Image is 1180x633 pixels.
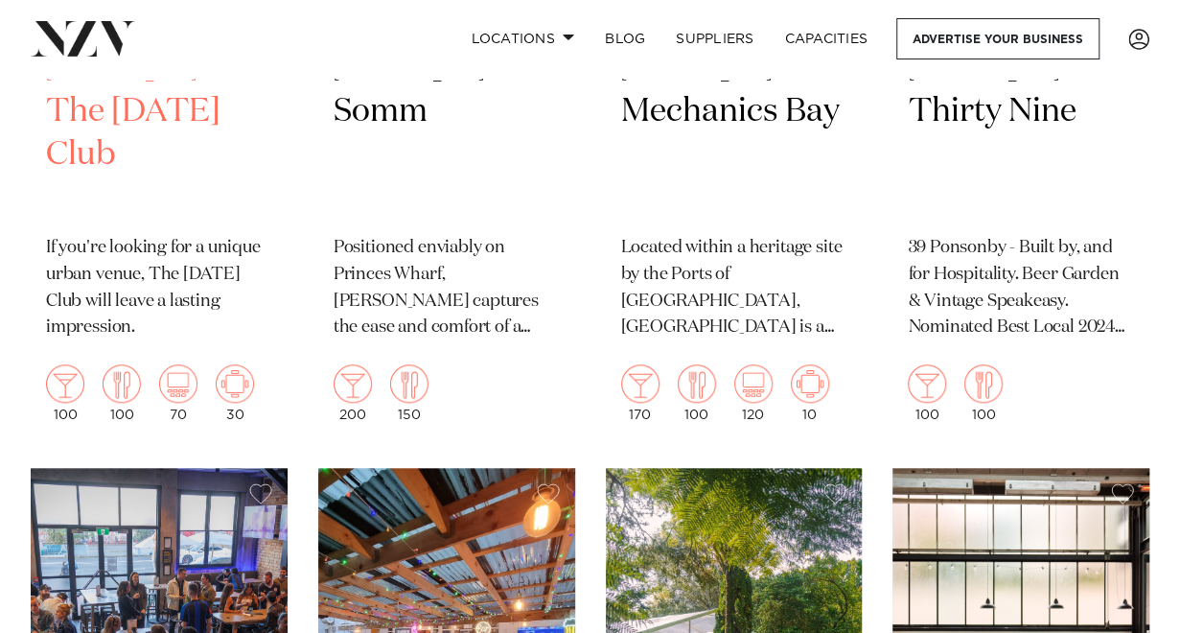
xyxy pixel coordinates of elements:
div: 170 [621,364,659,422]
div: 100 [103,364,141,422]
img: meeting.png [216,364,254,403]
img: cocktail.png [46,364,84,403]
a: BLOG [590,18,660,59]
h2: Thirty Nine [908,90,1134,220]
img: cocktail.png [621,364,659,403]
div: 70 [159,364,197,422]
a: Advertise your business [896,18,1099,59]
div: 200 [334,364,372,422]
h2: The [DATE] Club [46,90,272,220]
img: cocktail.png [334,364,372,403]
img: dining.png [964,364,1003,403]
a: Locations [455,18,590,59]
div: 100 [964,364,1003,422]
img: theatre.png [734,364,773,403]
img: dining.png [390,364,428,403]
h2: Somm [334,90,560,220]
img: dining.png [103,364,141,403]
div: 120 [734,364,773,422]
img: cocktail.png [908,364,946,403]
div: 100 [46,364,84,422]
a: Capacities [770,18,884,59]
div: 100 [908,364,946,422]
p: Located within a heritage site by the Ports of [GEOGRAPHIC_DATA], [GEOGRAPHIC_DATA] is a characte... [621,235,847,342]
div: 150 [390,364,428,422]
p: Positioned enviably on Princes Wharf, [PERSON_NAME] captures the ease and comfort of a local wine... [334,235,560,342]
a: SUPPLIERS [660,18,769,59]
p: If you're looking for a unique urban venue, The [DATE] Club will leave a lasting impression. [46,235,272,342]
img: meeting.png [791,364,829,403]
img: theatre.png [159,364,197,403]
div: 10 [791,364,829,422]
div: 30 [216,364,254,422]
img: nzv-logo.png [31,21,135,56]
img: dining.png [678,364,716,403]
h2: Mechanics Bay [621,90,847,220]
p: 39 Ponsonby - Built by, and for Hospitality. Beer Garden & Vintage Speakeasy. Nominated Best Loca... [908,235,1134,342]
div: 100 [678,364,716,422]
